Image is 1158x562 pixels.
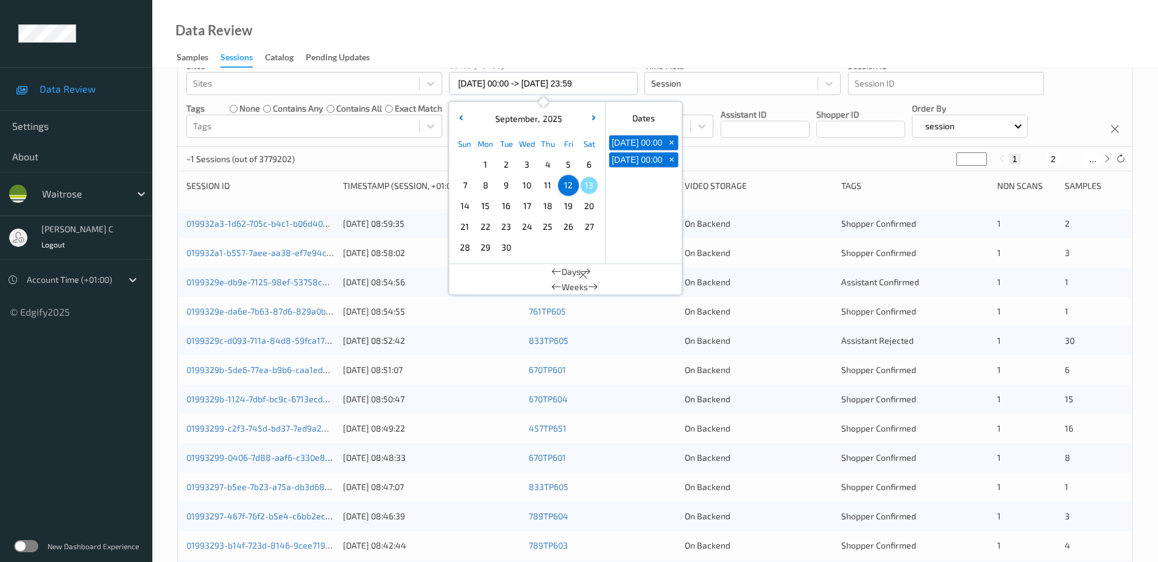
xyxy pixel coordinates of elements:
div: [DATE] 08:50:47 [343,393,520,405]
a: 01993299-0406-7d88-aaf6-c330e817b8e7 [186,452,353,463]
div: [DATE] 08:54:55 [343,305,520,318]
span: 3 [1065,511,1070,521]
span: Shopper Confirmed [841,247,916,258]
span: + [665,154,678,166]
a: Catalog [265,49,306,66]
button: 2 [1047,154,1059,165]
span: Shopper Confirmed [841,394,916,404]
span: Assistant Confirmed [841,277,919,287]
a: 761TP605 [529,306,566,316]
a: 019932a1-b557-7aee-aa38-ef7e94c5be55 [186,247,351,258]
div: [DATE] 08:47:07 [343,481,520,493]
span: 5 [560,156,577,173]
span: Days [562,266,581,278]
span: 30 [498,239,515,256]
span: 3 [518,156,535,173]
a: 0199329c-d093-711a-84d8-59fca170fcd5 [186,335,347,346]
a: 670TP601 [529,452,566,463]
span: 1 [1065,306,1068,316]
span: 24 [518,218,535,235]
button: 1 [1009,154,1021,165]
div: Choose Monday September 08 of 2025 [475,175,496,196]
div: Choose Wednesday September 10 of 2025 [517,175,537,196]
span: 20 [581,197,598,215]
div: [DATE] 08:42:44 [343,539,520,552]
span: 2 [498,156,515,173]
span: Weeks [562,281,588,293]
div: On Backend [685,364,833,376]
span: 7 [456,177,473,194]
div: On Backend [685,452,833,464]
span: 27 [581,218,598,235]
span: 6 [581,156,598,173]
span: 13 [581,177,598,194]
div: On Backend [685,247,833,259]
a: 019932a3-1d62-705c-b4c1-b06d400de801 [186,218,351,229]
div: On Backend [685,276,833,288]
p: Shopper ID [816,108,905,121]
p: ~1 Sessions (out of 3779202) [186,153,295,165]
span: Shopper Confirmed [841,511,916,521]
div: Choose Thursday October 02 of 2025 [537,237,558,258]
span: 1 [477,156,494,173]
div: Data Review [175,24,252,37]
span: 1 [1065,277,1068,287]
span: Shopper Confirmed [841,423,916,433]
a: 01993299-c2f3-745d-bd37-7ed9a28bc8d2 [186,423,351,433]
div: [DATE] 08:48:33 [343,452,520,464]
span: 1 [997,423,1001,433]
span: 1 [997,306,1001,316]
div: Timestamp (Session, +01:00) [343,180,520,192]
a: 670TP601 [529,365,566,375]
div: [DATE] 08:59:35 [343,218,520,230]
div: Choose Tuesday September 09 of 2025 [496,175,517,196]
div: Choose Monday September 15 of 2025 [475,196,496,216]
span: Shopper Confirmed [841,306,916,316]
a: 0199329e-db9e-7125-98ef-53758ca346c6 [186,277,351,287]
a: 01993297-467f-76f2-b5e4-c6bb2eca199c [186,511,348,521]
div: Choose Sunday August 31 of 2025 [454,154,475,175]
div: Tue [496,133,517,154]
div: Choose Thursday September 18 of 2025 [537,196,558,216]
a: Pending Updates [306,49,382,66]
div: Choose Sunday September 07 of 2025 [454,175,475,196]
div: Choose Saturday September 13 of 2025 [579,175,599,196]
button: [DATE] 00:00 [609,135,665,150]
a: 833TP605 [529,335,568,346]
span: 1 [997,452,1001,463]
div: Choose Wednesday September 03 of 2025 [517,154,537,175]
span: 8 [477,177,494,194]
div: Choose Tuesday September 16 of 2025 [496,196,517,216]
div: Choose Monday September 29 of 2025 [475,237,496,258]
div: Samples [1065,180,1124,192]
label: exact match [395,102,442,115]
div: Choose Tuesday September 23 of 2025 [496,216,517,237]
div: Choose Thursday September 25 of 2025 [537,216,558,237]
span: 28 [456,239,473,256]
p: Assistant ID [721,108,810,121]
button: [DATE] 00:00 [609,152,665,167]
div: Choose Tuesday September 30 of 2025 [496,237,517,258]
div: Choose Wednesday September 24 of 2025 [517,216,537,237]
div: [DATE] 08:58:02 [343,247,520,259]
div: Choose Saturday September 06 of 2025 [579,154,599,175]
a: 833TP605 [529,482,568,492]
button: + [665,152,678,167]
div: Thu [537,133,558,154]
p: Tags [186,102,205,115]
span: 1 [997,394,1001,404]
span: 4 [539,156,556,173]
div: [DATE] 08:54:56 [343,276,520,288]
span: 3 [1065,247,1070,258]
span: 19 [560,197,577,215]
div: Choose Wednesday September 17 of 2025 [517,196,537,216]
div: Wed [517,133,537,154]
div: , [492,113,562,125]
div: Choose Tuesday September 02 of 2025 [496,154,517,175]
span: 1 [997,482,1001,492]
div: Pending Updates [306,51,370,66]
div: On Backend [685,539,833,552]
span: 15 [1065,394,1073,404]
div: Sun [454,133,475,154]
p: Order By [912,102,1028,115]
